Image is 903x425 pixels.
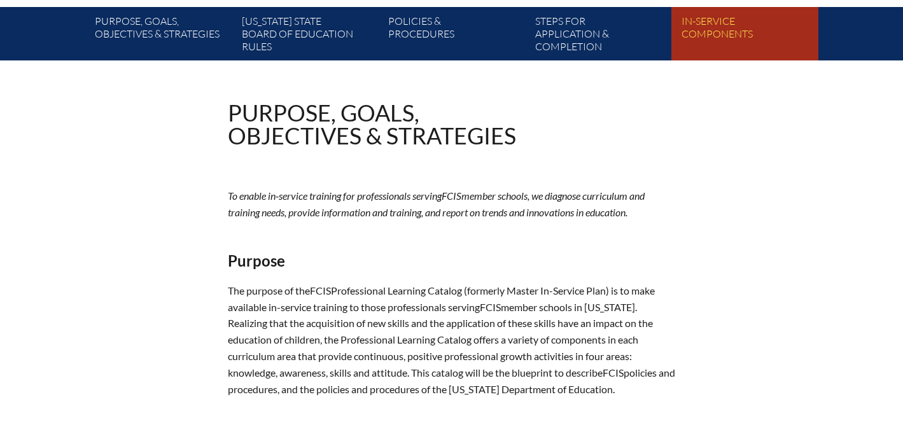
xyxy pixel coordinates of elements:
[228,188,676,221] p: To enable in-service training for professionals serving member schools, we diagnose curriculum an...
[383,12,529,60] a: Policies &Procedures
[310,284,331,296] span: FCIS
[237,12,383,60] a: [US_STATE] StateBoard of Education rules
[228,251,676,270] h2: Purpose
[228,101,516,147] h1: Purpose, goals, objectives & strategies
[676,12,823,60] a: In-servicecomponents
[228,282,676,398] p: The purpose of the Professional Learning Catalog (formerly Master In-Service Plan) is to make ava...
[603,366,624,379] span: FCIS
[480,301,501,313] span: FCIS
[442,190,461,202] span: FCIS
[90,12,236,60] a: Purpose, goals,objectives & strategies
[530,12,676,60] a: Steps forapplication & completion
